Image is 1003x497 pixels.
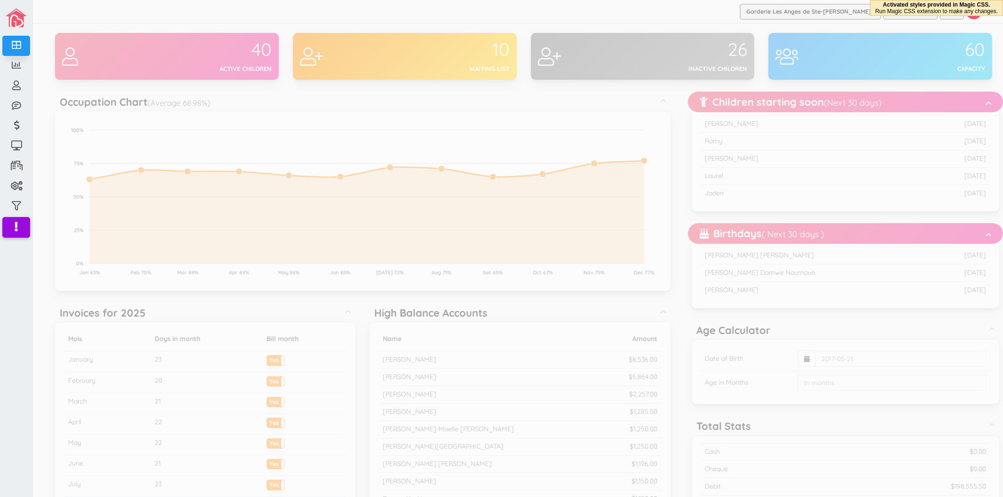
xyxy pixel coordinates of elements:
td: $198,555.50 [829,478,984,495]
small: [PERSON_NAME] [377,477,431,485]
td: [DATE] [891,116,984,133]
tspan: Jan 63% [74,269,95,276]
small: $5,864.00 [623,373,652,381]
td: Laurel [695,168,891,185]
td: 21 [145,455,257,476]
td: June [59,455,145,476]
h5: Amount [601,335,652,342]
td: 21 [145,393,257,413]
td: $0.00 [829,443,984,460]
small: [PERSON_NAME] [377,407,431,416]
small: $1,285.00 [624,407,652,416]
div: 60 [875,40,979,60]
td: [DATE] [891,150,984,168]
tspan: [DATE] 72% [371,269,398,276]
tspan: Jun 65% [324,269,345,276]
label: Yes [261,439,278,446]
div: Active children [161,64,266,73]
img: image [6,8,27,27]
div: Waiting list [399,64,504,73]
tspan: 25% [68,227,78,233]
tspan: 75% [68,160,78,167]
td: February [59,372,145,393]
small: $1,250.00 [624,442,652,450]
tspan: Aug 71% [426,269,446,276]
div: Activated styles provided in Magic CSS. [875,1,998,15]
td: 22 [145,413,257,434]
td: 22 [145,435,257,455]
td: [PERSON_NAME] [695,282,927,299]
h5: Age Calculator [691,325,765,336]
tspan: 100% [65,127,78,133]
td: April [59,413,145,434]
td: [PERSON_NAME] [695,150,891,168]
h5: High Balance Accounts [369,307,482,318]
small: [PERSON_NAME] [377,390,431,398]
h5: Total Stats [691,420,745,432]
td: 20 [145,372,257,393]
td: [PERSON_NAME] [695,116,891,133]
h5: Invoices for 2025 [54,307,140,318]
td: [DATE] [891,185,984,202]
h5: Occupation Chart [54,96,205,108]
h5: Name [377,335,593,342]
tspan: Dec 77% [628,269,649,276]
td: 23 [145,351,257,372]
small: $1,150.00 [626,477,652,485]
td: [PERSON_NAME] [PERSON_NAME] [695,247,927,264]
div: 26 [637,40,742,60]
td: Age in Months [695,371,789,395]
div: Inactive children [637,64,742,73]
label: Yes [261,480,278,487]
label: Yes [261,459,278,466]
small: ( Next 30 days ) [756,229,819,240]
input: 2017-05-21 [810,351,980,367]
td: $0.00 [829,460,984,478]
td: Date of Birth [695,347,789,371]
label: Yes [261,356,278,363]
small: [PERSON_NAME]-Maelle [PERSON_NAME] [377,425,508,433]
tspan: Oct 67% [527,269,547,276]
tspan: Mar 69% [172,269,193,276]
small: [PERSON_NAME] [377,373,431,381]
small: $1,196.00 [626,459,652,468]
td: [DATE] [891,133,984,150]
td: [DATE] [927,282,984,299]
td: [DATE] [927,247,984,264]
label: Yes [261,397,278,404]
td: Debit [695,478,829,495]
h5: Children starting soon [694,96,876,108]
td: [DATE] [927,264,984,282]
td: 23 [145,476,257,497]
td: Cheque [695,460,829,478]
tspan: May 66% [272,269,294,276]
td: [DATE] [891,168,984,185]
label: Yes [261,377,278,384]
iframe: chat widget [964,459,994,488]
tspan: Feb 70% [125,269,146,276]
td: Romy [695,133,891,150]
td: March [59,393,145,413]
h5: Birthdays [694,228,819,239]
div: Capacity [875,64,979,73]
td: Jaden [695,185,891,202]
tspan: Nov 75% [578,269,599,276]
td: July [59,476,145,497]
td: May [59,435,145,455]
tspan: 50% [68,194,78,200]
td: January [59,351,145,372]
small: (Next 30 days) [818,97,876,108]
td: Cash [695,443,829,460]
small: [PERSON_NAME] [PERSON_NAME] [377,459,486,468]
small: $8,536.00 [623,355,652,364]
small: $2,257.00 [624,390,652,398]
h5: Mois [63,335,142,342]
div: 10 [399,40,504,60]
label: Yes [261,418,278,425]
td: [PERSON_NAME] Domwe Noumoue [695,264,927,282]
h5: Bill month [261,335,337,342]
h5: Days in month [149,335,253,342]
tspan: 0% [71,260,78,267]
small: $1,250.00 [624,425,652,433]
small: [PERSON_NAME] [377,355,431,364]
